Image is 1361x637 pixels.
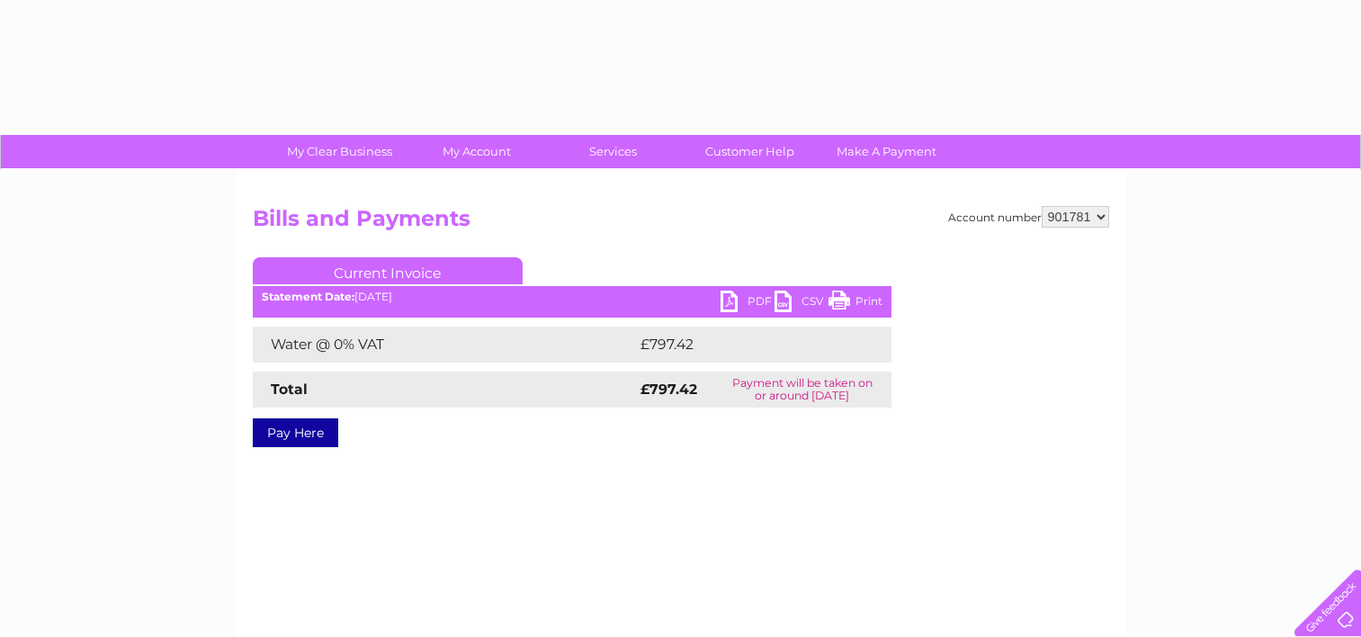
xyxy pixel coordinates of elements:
a: My Clear Business [265,135,414,168]
td: Payment will be taken on or around [DATE] [713,372,891,408]
div: [DATE] [253,291,891,303]
b: Statement Date: [262,290,354,303]
strong: Total [271,381,308,398]
a: PDF [721,291,775,317]
div: Account number [948,206,1109,228]
a: Print [828,291,882,317]
a: Services [539,135,687,168]
a: Make A Payment [812,135,961,168]
td: £797.42 [636,327,859,363]
a: Pay Here [253,418,338,447]
a: My Account [402,135,551,168]
strong: £797.42 [640,381,697,398]
a: Current Invoice [253,257,523,284]
a: CSV [775,291,828,317]
td: Water @ 0% VAT [253,327,636,363]
a: Customer Help [676,135,824,168]
h2: Bills and Payments [253,206,1109,240]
